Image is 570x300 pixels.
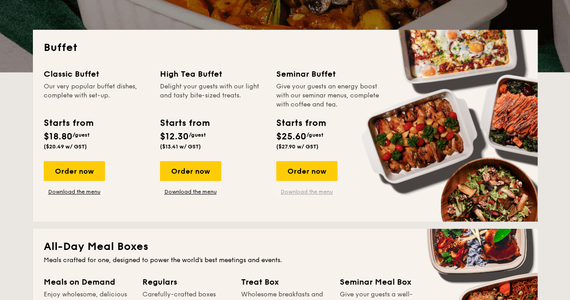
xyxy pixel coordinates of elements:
[44,131,73,142] span: $18.80
[160,116,209,130] div: Starts from
[276,68,382,80] div: Seminar Buffet
[189,132,206,138] span: /guest
[276,116,325,130] div: Starts from
[241,276,329,288] div: Treat Box
[276,188,337,195] a: Download the menu
[160,143,201,150] span: ($13.41 w/ GST)
[340,276,428,288] div: Seminar Meal Box
[276,131,306,142] span: $25.60
[44,256,527,265] div: Meals crafted for one, designed to power the world's best meetings and events.
[44,82,149,109] div: Our very popular buffet dishes, complete with set-up.
[44,276,132,288] div: Meals on Demand
[44,161,105,181] div: Order now
[44,240,527,254] h2: All-Day Meal Boxes
[73,132,90,138] span: /guest
[160,68,265,80] div: High Tea Buffet
[160,131,189,142] span: $12.30
[276,143,319,150] span: ($27.90 w/ GST)
[160,161,221,181] div: Order now
[142,276,230,288] div: Regulars
[160,82,265,109] div: Delight your guests with our light and tasty bite-sized treats.
[44,41,527,55] h2: Buffet
[160,188,221,195] a: Download the menu
[276,161,337,181] div: Order now
[44,143,87,150] span: ($20.49 w/ GST)
[44,68,149,80] div: Classic Buffet
[276,82,382,109] div: Give your guests an energy boost with our seminar menus, complete with coffee and tea.
[44,188,105,195] a: Download the menu
[306,132,324,138] span: /guest
[44,116,93,130] div: Starts from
